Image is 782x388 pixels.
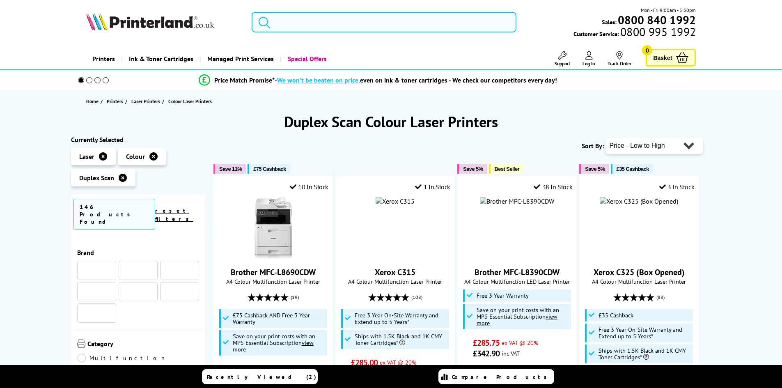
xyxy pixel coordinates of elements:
[126,152,145,161] span: Colour
[87,340,200,349] span: Category
[155,207,193,223] a: reset filters
[233,312,326,325] span: £75 Cashback AND Free 3 Year Warranty
[415,183,450,191] div: 1 In Stock
[168,98,212,104] span: Colour Laser Printers
[380,358,416,366] span: ex VAT @ 20%
[351,357,378,368] span: £285.00
[275,76,557,84] div: - even on ink & toner cartridges - We check our competitors every day!
[84,287,109,297] a: Canon
[502,349,520,357] span: inc VAT
[619,28,696,36] span: 0800 995 1992
[280,48,333,69] a: Special Offers
[129,48,193,69] span: Ink & Toner Cartridges
[77,354,167,363] a: Multifunction
[340,278,450,285] span: A4 Colour Multifunction Laser Printer
[121,48,200,69] a: Ink & Toner Cartridges
[131,97,162,106] a: Laser Printers
[73,199,155,230] span: 146 Products Found
[584,278,694,285] span: A4 Colour Multifunction Laser Printer
[582,51,595,67] a: Log In
[582,60,595,67] span: Log In
[653,52,672,63] span: Basket
[71,112,711,131] h1: Duplex Scan Colour Laser Printers
[463,166,483,172] span: Save 5%
[77,248,200,257] span: Brand
[213,164,246,174] button: Save 11%
[611,164,653,174] button: £35 Cashback
[659,183,695,191] div: 3 In Stock
[555,51,570,67] a: Support
[219,166,242,172] span: Save 11%
[585,166,605,172] span: Save 5%
[599,326,691,340] span: Free 3 Year On-Site Warranty and Extend up to 5 Years*
[489,164,524,174] button: Best Seller
[86,97,101,106] a: Home
[594,267,685,278] a: Xerox C325 (Box Opened)
[477,306,559,327] span: Save on your print costs with an MPS Essential Subscription
[79,152,94,161] span: Laser
[555,60,570,67] span: Support
[641,6,696,14] span: Mon - Fri 9:00am - 5:30pm
[277,76,360,84] span: We won’t be beaten on price,
[79,174,114,182] span: Duplex Scan
[642,45,652,55] span: 0
[243,197,304,259] img: Brother MFC-L8690CDW
[656,289,665,305] span: (88)
[502,339,538,347] span: ex VAT @ 20%
[617,16,696,24] a: 0800 840 1992
[599,312,633,319] span: £35 Cashback
[355,333,447,346] span: Ships with 1.5K Black and 1K CMY Toner Cartridges*
[71,135,206,144] div: Currently Selected
[457,164,487,174] button: Save 5%
[480,197,554,205] img: Brother MFC-L8390CDW
[107,97,123,106] span: Printers
[131,97,160,106] span: Laser Printers
[477,292,529,299] span: Free 3 Year Warranty
[438,369,554,384] a: Compare Products
[462,278,572,285] span: A4 Colour Multifunction LED Laser Printer
[290,183,328,191] div: 10 In Stock
[608,51,631,67] a: Track Order
[253,166,286,172] span: £75 Cashback
[167,265,192,276] a: HP
[233,332,315,353] span: Save on your print costs with an MPS Essential Subscription
[77,340,85,348] img: Category
[126,265,150,276] a: Kyocera
[582,142,604,150] span: Sort By:
[214,76,275,84] span: Price Match Promise*
[243,252,304,260] a: Brother MFC-L8690CDW
[167,287,192,297] a: Lexmark
[473,337,500,348] span: £285.75
[495,166,520,172] span: Best Seller
[84,308,109,318] a: OKI
[618,12,696,28] b: 0800 840 1992
[475,267,560,278] a: Brother MFC-L8390CDW
[376,197,415,205] img: Xerox C315
[218,278,328,285] span: A4 Colour Multifunction Laser Printer
[579,164,609,174] button: Save 5%
[477,312,557,327] u: view more
[617,166,649,172] span: £35 Cashback
[411,289,422,305] span: (108)
[291,289,299,305] span: (19)
[84,265,109,276] a: Xerox
[86,12,242,32] a: Printerland Logo
[534,183,572,191] div: 38 In Stock
[229,364,256,374] span: £284.92
[248,164,290,174] button: £75 Cashback
[200,48,280,69] a: Managed Print Services
[573,28,696,38] span: Customer Service:
[207,373,316,381] span: Recently Viewed (2)
[602,18,617,26] span: Sales:
[107,97,125,106] a: Printers
[233,339,314,353] u: view more
[600,197,678,205] img: Xerox C325 (Box Opened)
[355,312,447,325] span: Free 3 Year On-Site Warranty and Extend up to 5 Years*
[86,12,214,30] img: Printerland Logo
[473,348,500,359] span: £342.90
[67,73,690,87] li: modal_Promise
[452,373,551,381] span: Compare Products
